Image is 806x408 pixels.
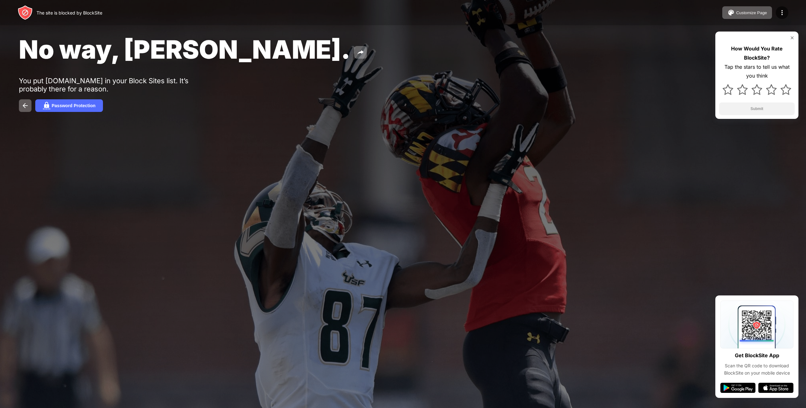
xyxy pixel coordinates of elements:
img: star.svg [752,84,762,95]
img: rate-us-close.svg [790,35,795,40]
div: Get BlockSite App [735,351,779,360]
div: Tap the stars to tell us what you think [719,62,795,81]
img: qrcode.svg [720,300,793,348]
span: No way, [PERSON_NAME]. [19,34,350,65]
div: Customize Page [736,10,767,15]
img: header-logo.svg [18,5,33,20]
img: google-play.svg [720,383,756,393]
img: star.svg [766,84,777,95]
img: menu-icon.svg [778,9,786,16]
img: star.svg [737,84,748,95]
div: The site is blocked by BlockSite [37,10,102,15]
button: Customize Page [722,6,772,19]
img: star.svg [723,84,733,95]
img: share.svg [357,49,364,56]
img: password.svg [43,102,50,109]
button: Password Protection [35,99,103,112]
div: How Would You Rate BlockSite? [719,44,795,62]
img: star.svg [780,84,791,95]
img: pallet.svg [727,9,735,16]
div: Scan the QR code to download BlockSite on your mobile device [720,362,793,376]
img: app-store.svg [758,383,793,393]
button: Submit [719,102,795,115]
div: You put [DOMAIN_NAME] in your Block Sites list. It’s probably there for a reason. [19,77,213,93]
div: Password Protection [52,103,95,108]
img: back.svg [21,102,29,109]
